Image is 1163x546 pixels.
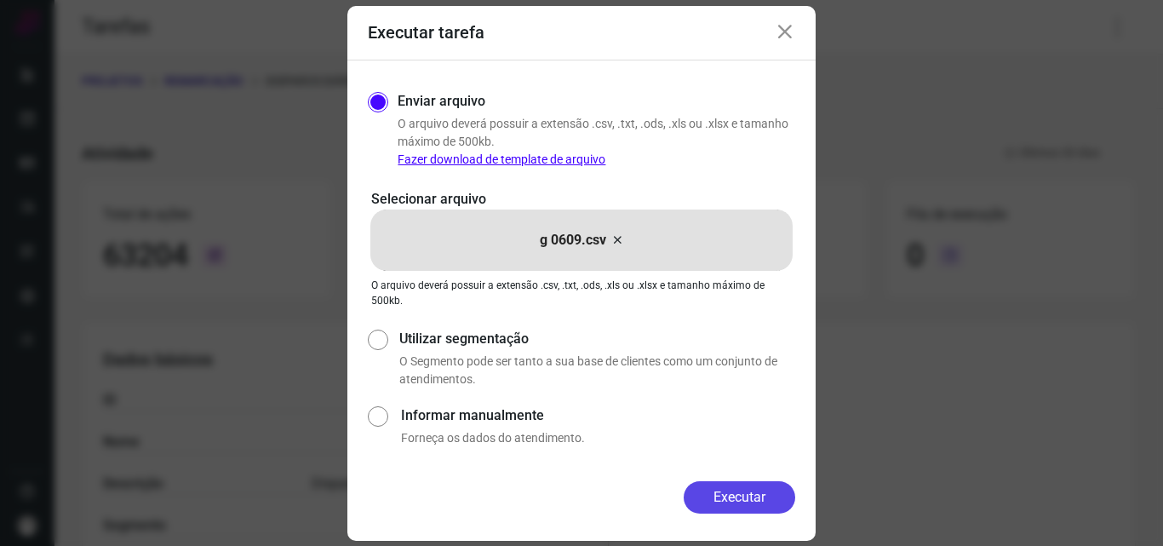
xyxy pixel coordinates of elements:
a: Fazer download de template de arquivo [398,152,605,166]
p: Selecionar arquivo [371,189,792,210]
p: O arquivo deverá possuir a extensão .csv, .txt, .ods, .xls ou .xlsx e tamanho máximo de 500kb. [398,115,795,169]
h3: Executar tarefa [368,22,484,43]
button: Executar [684,481,795,514]
label: Informar manualmente [401,405,795,426]
p: Forneça os dados do atendimento. [401,429,795,447]
label: Enviar arquivo [398,91,485,112]
p: O Segmento pode ser tanto a sua base de clientes como um conjunto de atendimentos. [399,353,795,388]
p: O arquivo deverá possuir a extensão .csv, .txt, .ods, .xls ou .xlsx e tamanho máximo de 500kb. [371,278,792,308]
p: g 0609.csv [540,230,606,250]
label: Utilizar segmentação [399,329,795,349]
